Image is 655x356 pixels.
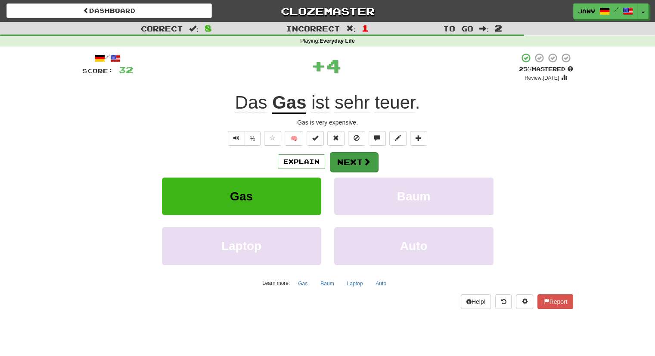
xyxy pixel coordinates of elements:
button: Baum [316,277,338,290]
span: Correct [141,24,183,33]
button: Ignore sentence (alt+i) [348,131,365,146]
div: Mastered [519,66,573,73]
span: 25 % [519,66,532,72]
strong: Everyday Life [320,38,355,44]
u: Gas [272,92,306,114]
span: JanV [578,7,595,15]
button: Gas [162,178,321,215]
span: 8 [205,23,212,33]
span: Score: [82,67,113,75]
button: Set this sentence to 100% Mastered (alt+m) [307,131,324,146]
span: / [614,7,618,13]
small: Learn more: [262,280,290,286]
button: Next [330,152,378,172]
a: Clozemaster [225,3,430,19]
a: Dashboard [6,3,212,18]
span: : [189,25,199,32]
span: Laptop [221,239,261,253]
button: Explain [278,154,325,169]
span: Gas [230,190,253,203]
button: 🧠 [285,131,303,146]
span: : [346,25,356,32]
button: Auto [371,277,391,290]
span: : [479,25,489,32]
button: ½ [245,131,261,146]
button: Help! [461,294,491,309]
button: Auto [334,227,494,265]
div: Text-to-speech controls [226,131,261,146]
span: ist [311,92,329,113]
span: Auto [400,239,428,253]
button: Play sentence audio (ctl+space) [228,131,245,146]
span: . [306,92,420,112]
div: Gas is very expensive. [82,118,573,127]
button: Gas [293,277,312,290]
button: Laptop [162,227,321,265]
button: Baum [334,178,494,215]
button: Laptop [342,277,368,290]
span: + [311,53,326,78]
span: 32 [118,64,133,75]
button: Report [537,294,573,309]
span: sehr [335,92,370,113]
span: Baum [397,190,431,203]
span: To go [443,24,473,33]
button: Reset to 0% Mastered (alt+r) [327,131,345,146]
button: Round history (alt+y) [495,294,512,309]
button: Favorite sentence (alt+f) [264,131,281,146]
small: Review: [DATE] [525,75,559,81]
span: teuer [375,92,415,113]
button: Discuss sentence (alt+u) [369,131,386,146]
span: Incorrect [286,24,340,33]
button: Add to collection (alt+a) [410,131,427,146]
span: 4 [326,55,341,76]
span: Das [235,92,267,113]
span: 1 [362,23,369,33]
button: Edit sentence (alt+d) [389,131,407,146]
a: JanV / [573,3,638,19]
div: / [82,53,133,63]
span: 2 [495,23,502,33]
